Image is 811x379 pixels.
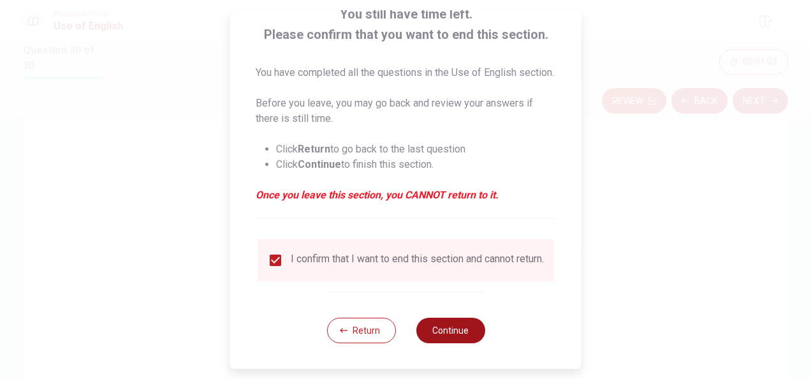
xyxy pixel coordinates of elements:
p: You have completed all the questions in the Use of English section. [256,65,556,80]
li: Click to finish this section. [276,157,556,172]
span: You still have time left. Please confirm that you want to end this section. [256,4,556,45]
p: Before you leave, you may go back and review your answers if there is still time. [256,96,556,126]
strong: Return [298,143,330,155]
button: Continue [416,318,485,343]
div: I confirm that I want to end this section and cannot return. [291,253,544,268]
em: Once you leave this section, you CANNOT return to it. [256,188,556,203]
button: Return [326,318,395,343]
strong: Continue [298,158,341,170]
li: Click to go back to the last question [276,142,556,157]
